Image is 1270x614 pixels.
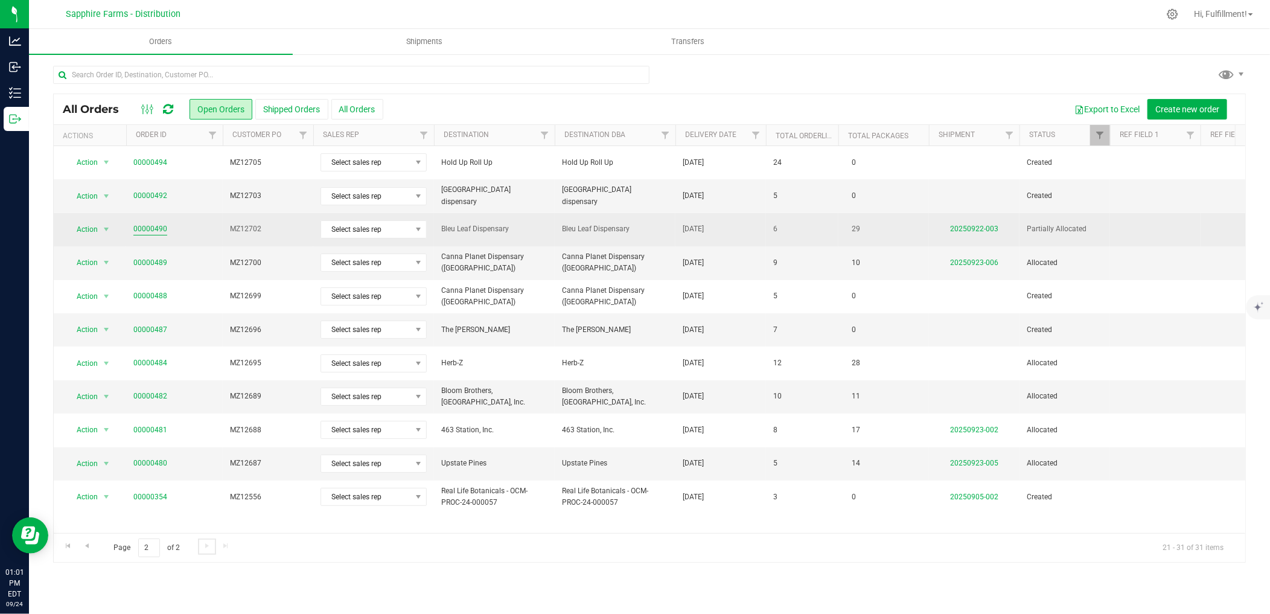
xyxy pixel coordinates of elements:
span: [DATE] [683,424,704,436]
iframe: Resource center [12,517,48,554]
span: 0 [846,488,862,506]
span: 5 [773,190,777,202]
a: Destination DBA [564,130,625,139]
span: [GEOGRAPHIC_DATA] dispensary [441,184,547,207]
span: Select sales rep [321,288,411,305]
a: Ref Field 2 [1210,130,1249,139]
inline-svg: Inbound [9,61,21,73]
span: select [99,421,114,438]
span: 0 [846,321,862,339]
span: Herb-Z [441,357,547,369]
span: [DATE] [683,357,704,369]
span: Select sales rep [321,488,411,505]
span: [DATE] [683,157,704,168]
button: All Orders [331,99,383,120]
span: 7 [773,324,777,336]
span: The [PERSON_NAME] [562,324,668,336]
span: [DATE] [683,458,704,469]
a: Filter [414,125,434,146]
span: 28 [846,354,866,372]
span: 3 [773,491,777,503]
span: 24 [773,157,782,168]
span: Allocated [1027,391,1103,402]
span: [DATE] [683,324,704,336]
span: Action [66,221,98,238]
span: MZ12688 [230,424,306,436]
span: 29 [846,220,866,238]
span: 463 Station, Inc. [562,424,668,436]
span: Created [1027,290,1103,302]
span: 11 [846,388,866,405]
span: Select sales rep [321,154,411,171]
span: MZ12695 [230,357,306,369]
span: select [99,488,114,505]
div: Actions [63,132,121,140]
a: Ref Field 1 [1120,130,1159,139]
a: 20250922-003 [950,225,998,233]
a: Filter [746,125,766,146]
a: Shipment [939,130,975,139]
button: Export to Excel [1067,99,1147,120]
span: Hold Up Roll Up [441,157,547,168]
span: Bloom Brothers, [GEOGRAPHIC_DATA], Inc. [562,385,668,408]
span: Action [66,288,98,305]
span: Sapphire Farms - Distribution [66,9,180,19]
span: select [99,188,114,205]
inline-svg: Inventory [9,87,21,99]
span: MZ12700 [230,257,306,269]
a: Filter [293,125,313,146]
a: Transfers [556,29,820,54]
a: 20250923-005 [950,459,998,467]
a: 00000481 [133,424,167,436]
a: 00000482 [133,391,167,402]
inline-svg: Outbound [9,113,21,125]
a: 00000488 [133,290,167,302]
span: MZ12699 [230,290,306,302]
span: Partially Allocated [1027,223,1103,235]
a: Orders [29,29,293,54]
a: 00000490 [133,223,167,235]
span: Bleu Leaf Dispensary [562,223,668,235]
span: select [99,355,114,372]
span: Canna Planet Dispensary ([GEOGRAPHIC_DATA]) [562,251,668,274]
a: Delivery Date [685,130,736,139]
span: 9 [773,257,777,269]
span: Action [66,321,98,338]
span: Select sales rep [321,321,411,338]
span: [DATE] [683,491,704,503]
span: Hi, Fulfillment! [1194,9,1247,19]
a: Filter [535,125,555,146]
span: 21 - 31 of 31 items [1153,539,1233,557]
a: Filter [1181,125,1201,146]
p: 09/24 [5,600,24,609]
span: 10 [846,254,866,272]
a: 20250923-006 [950,258,998,267]
a: Shipments [293,29,557,54]
span: Upstate Pines [441,458,547,469]
span: select [99,288,114,305]
span: select [99,254,114,271]
span: Action [66,254,98,271]
span: select [99,221,114,238]
span: The [PERSON_NAME] [441,324,547,336]
span: Action [66,388,98,405]
span: Bloom Brothers, [GEOGRAPHIC_DATA], Inc. [441,385,547,408]
span: Hold Up Roll Up [562,157,668,168]
div: Manage settings [1165,8,1180,20]
span: Select sales rep [321,221,411,238]
a: Sales Rep [323,130,359,139]
span: [DATE] [683,391,704,402]
a: 00000480 [133,458,167,469]
p: 01:01 PM EDT [5,567,24,600]
span: Created [1027,324,1103,336]
span: select [99,388,114,405]
span: Action [66,188,98,205]
span: Orders [133,36,188,47]
a: 00000489 [133,257,167,269]
span: Action [66,488,98,505]
span: Allocated [1027,424,1103,436]
a: Status [1029,130,1055,139]
span: Select sales rep [321,388,411,405]
span: MZ12705 [230,157,306,168]
span: Select sales rep [321,421,411,438]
